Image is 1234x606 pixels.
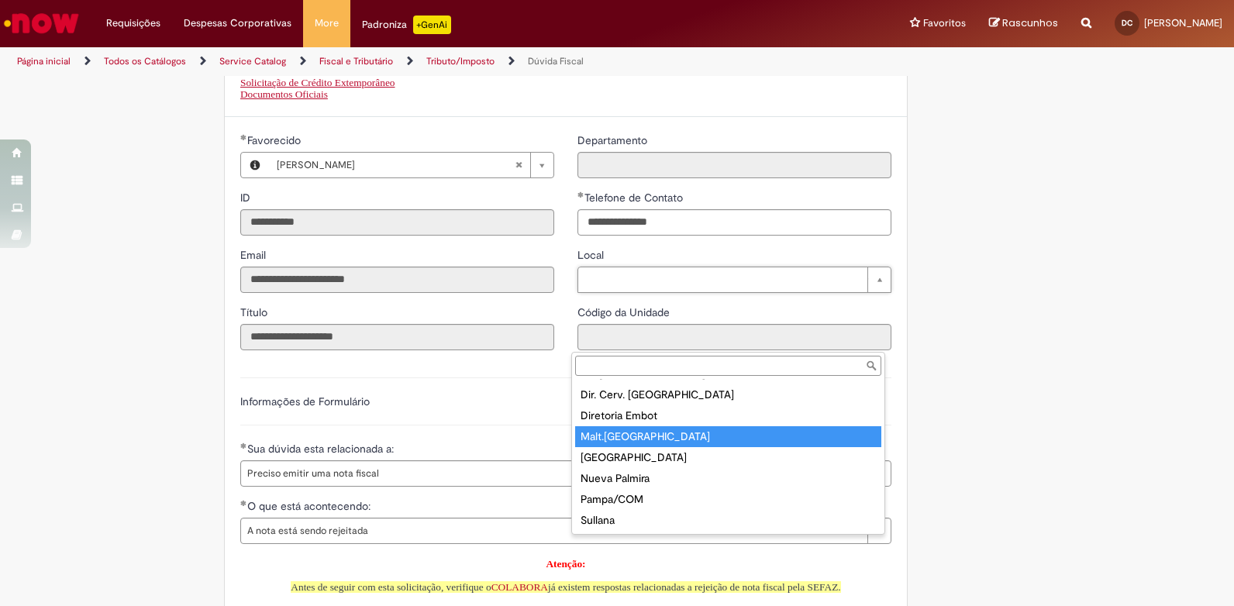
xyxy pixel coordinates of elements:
[575,426,881,447] div: Malt.[GEOGRAPHIC_DATA]
[575,447,881,468] div: [GEOGRAPHIC_DATA]
[575,510,881,531] div: Sullana
[575,405,881,426] div: Diretoria Embot
[575,468,881,489] div: Nueva Palmira
[575,489,881,510] div: Pampa/COM
[572,379,884,534] ul: Local
[575,384,881,405] div: Dir. Cerv. [GEOGRAPHIC_DATA]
